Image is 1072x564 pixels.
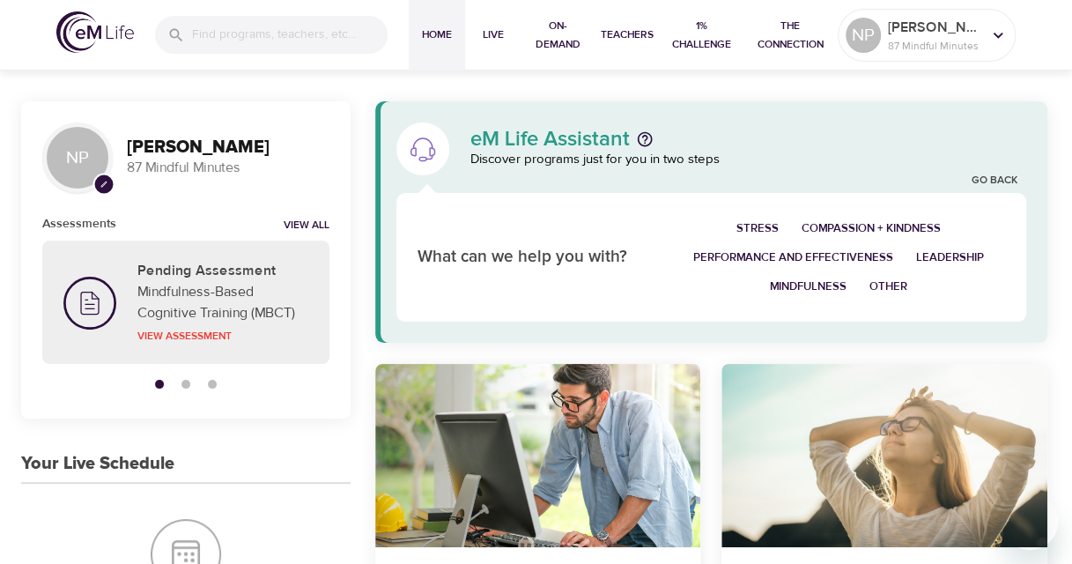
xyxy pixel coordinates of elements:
[888,38,981,54] p: 87 Mindful Minutes
[915,248,983,268] span: Leadership
[869,277,906,297] span: Other
[409,135,437,163] img: eM Life Assistant
[904,243,994,272] button: Leadership
[724,214,789,243] button: Stress
[758,272,857,301] button: Mindfulness
[137,262,308,280] h5: Pending Assessment
[692,248,892,268] span: Performance and Effectiveness
[1002,493,1058,550] iframe: Button to launch messaging window
[668,17,736,54] span: 1% Challenge
[284,219,329,234] a: View all notifications
[972,174,1017,189] a: Go Back
[42,122,113,193] div: NP
[470,129,630,150] p: eM Life Assistant
[789,214,951,243] button: Compassion + Kindness
[137,281,308,323] p: Mindfulness-Based Cognitive Training (MBCT)
[127,158,329,178] p: 87 Mindful Minutes
[801,219,940,239] span: Compassion + Kindness
[721,364,1047,547] button: Mindful Daily
[846,18,881,53] div: NP
[418,245,650,271] p: What can we help you with?
[601,26,654,44] span: Teachers
[127,137,329,158] h3: [PERSON_NAME]
[529,17,587,54] span: On-Demand
[42,214,116,234] h6: Assessments
[888,17,981,38] p: [PERSON_NAME]
[472,26,514,44] span: Live
[416,26,458,44] span: Home
[470,150,1026,170] p: Discover programs just for you in two steps
[769,277,846,297] span: Mindfulness
[192,16,388,54] input: Find programs, teachers, etc...
[375,364,701,547] button: Ten Short Everyday Mindfulness Practices
[857,272,918,301] button: Other
[137,328,308,344] p: View Assessment
[736,219,778,239] span: Stress
[21,454,174,474] h3: Your Live Schedule
[681,243,904,272] button: Performance and Effectiveness
[750,17,831,54] span: The Connection
[56,11,134,53] img: logo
